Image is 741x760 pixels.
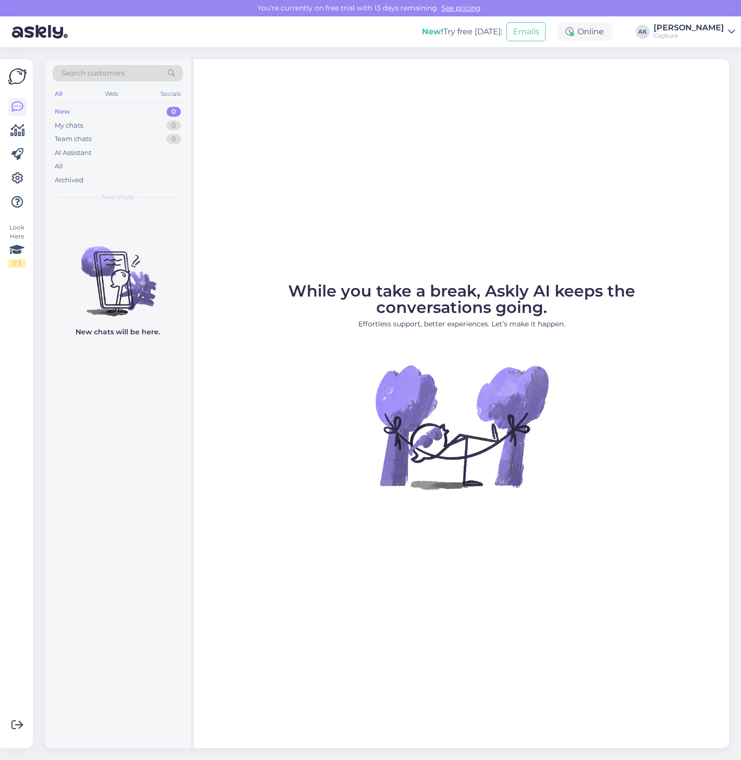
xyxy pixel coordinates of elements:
[55,121,83,131] div: My chats
[62,68,125,78] span: Search customers
[422,27,443,36] b: New!
[8,67,27,86] img: Askly Logo
[506,22,546,41] button: Emails
[45,228,191,318] img: No chats
[422,26,502,38] div: Try free [DATE]:
[8,259,26,268] div: 1 / 3
[159,87,183,100] div: Socials
[166,121,181,131] div: 0
[654,32,724,40] div: Capture
[103,87,120,100] div: Web
[372,337,551,516] img: No Chat active
[288,281,635,317] span: While you take a break, Askly AI keeps the conversations going.
[55,161,63,171] div: All
[102,193,134,202] span: New chats
[558,23,612,41] div: Online
[636,25,650,39] div: AK
[55,175,83,185] div: Archived
[654,24,724,32] div: [PERSON_NAME]
[55,148,91,158] div: AI Assistant
[55,107,70,117] div: New
[243,319,680,329] p: Effortless support, better experiences. Let’s make it happen.
[76,327,160,337] p: New chats will be here.
[166,107,181,117] div: 0
[654,24,735,40] a: [PERSON_NAME]Capture
[438,3,484,12] a: See pricing
[53,87,64,100] div: All
[55,134,91,144] div: Team chats
[166,134,181,144] div: 0
[8,223,26,268] div: Look Here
